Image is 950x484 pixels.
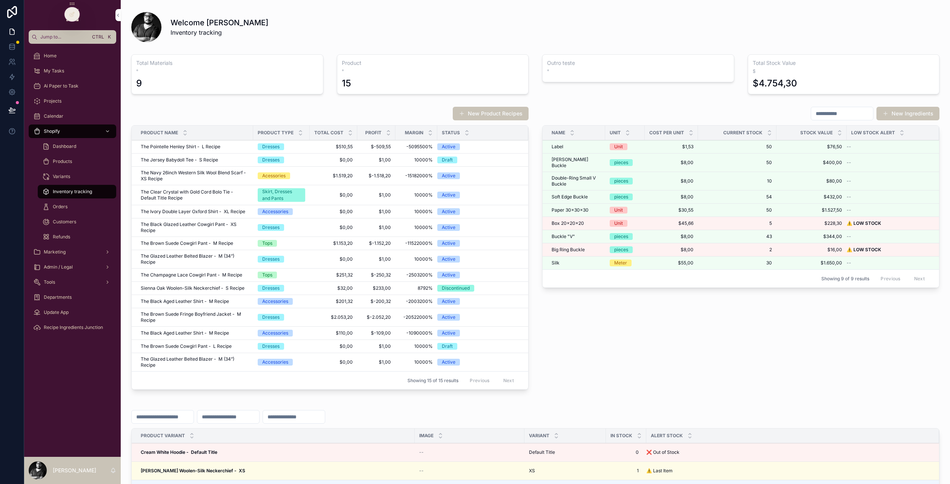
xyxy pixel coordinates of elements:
[442,298,455,305] div: Active
[703,194,772,200] a: 54
[781,234,842,240] span: $344,00
[141,311,249,323] a: The Brown Suede Fringe Boyfriend Jacket - M Recipe
[262,240,272,247] div: Tops
[437,172,519,179] a: Active
[362,256,391,262] span: $1,00
[141,272,242,278] span: The Champagne Lace Cowgirl Pant - M Recipe
[442,285,470,292] div: Discontinued
[24,44,121,344] div: scrollable content
[437,208,519,215] a: Active
[400,298,433,304] a: -2003200%
[400,285,433,291] a: 8792%
[314,285,353,291] a: $32,00
[614,207,623,214] div: Unit
[314,240,353,246] span: $1.153,20
[614,220,623,227] div: Unit
[362,298,391,304] span: $-200,32
[781,207,842,213] span: $1.527,50
[703,178,772,184] span: 10
[262,272,272,278] div: Tops
[703,260,772,266] span: 30
[781,178,842,184] span: $80,00
[400,209,433,215] a: 10000%
[400,173,433,179] span: -15182000%
[314,157,353,163] a: $0,00
[44,53,57,59] span: Home
[610,159,640,166] a: pieces
[552,207,601,213] a: Paper 30x30x30
[29,49,116,63] a: Home
[552,144,563,150] span: Label
[44,128,60,134] span: Shopify
[400,240,433,246] span: -11522000%
[610,246,640,253] a: pieces
[141,253,249,265] a: The Glazed Leather Belted Blazer - M (34”) Recipe
[649,220,693,226] span: $45,66
[552,220,601,226] a: Box 20x20x20
[44,113,63,119] span: Calendar
[703,207,772,213] a: 50
[610,194,640,200] a: pieces
[781,220,842,226] span: $228,30
[703,144,772,150] span: 50
[362,173,391,179] span: $-1.518,20
[649,160,693,166] span: $8,00
[29,260,116,274] a: Admin / Legal
[400,157,433,163] span: 10000%
[362,144,391,150] a: $-509,55
[53,174,70,180] span: Variants
[141,189,249,201] a: The Clear Crystal with Gold Cord Bolo Tie - Default Title Recipe
[44,68,64,74] span: My Tasks
[552,247,601,253] a: Big Ring Buckle
[29,124,116,138] a: Shopify
[703,160,772,166] a: 50
[141,285,249,291] a: Sienna Oak Woolen-Silk Neckerchief - S Recipe
[314,224,353,230] a: $0,00
[141,157,249,163] a: The Jersey Babydoll Tee - S Recipe
[141,170,249,182] a: The Navy 26inch Western Silk Wool Blend Scarf - XS Recipe
[400,272,433,278] a: -2503200%
[703,220,772,226] a: 5
[362,192,391,198] span: $1,00
[649,234,693,240] a: $8,00
[44,309,69,315] span: Update App
[781,144,842,150] a: $76,50
[362,272,391,278] a: $-250,32
[649,194,693,200] span: $8,00
[44,83,78,89] span: Ai Paper to Task
[362,314,391,320] a: $-2.052,20
[649,178,693,184] span: $8,00
[258,330,305,336] a: Accessories
[400,192,433,198] a: 10000%
[91,33,105,41] span: Ctrl
[314,173,353,179] a: $1.519,20
[29,94,116,108] a: Projects
[876,107,939,120] a: New Ingredients
[437,272,519,278] a: Active
[442,272,455,278] div: Active
[141,298,229,304] span: The Black Aged Leather Shirt - M Recipe
[314,314,353,320] span: $2.053,20
[442,172,455,179] div: Active
[437,314,519,321] a: Active
[442,224,455,231] div: Active
[614,233,628,240] div: pieces
[847,144,851,150] span: --
[258,143,305,150] a: Dresses
[847,247,881,252] strong: ⚠️ LOW STOCK
[141,285,244,291] span: Sienna Oak Woolen-Silk Neckerchief - S Recipe
[53,189,92,195] span: Inventory tracking
[847,178,930,184] a: --
[442,256,455,263] div: Active
[847,234,851,240] span: --
[400,314,433,320] a: -20522000%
